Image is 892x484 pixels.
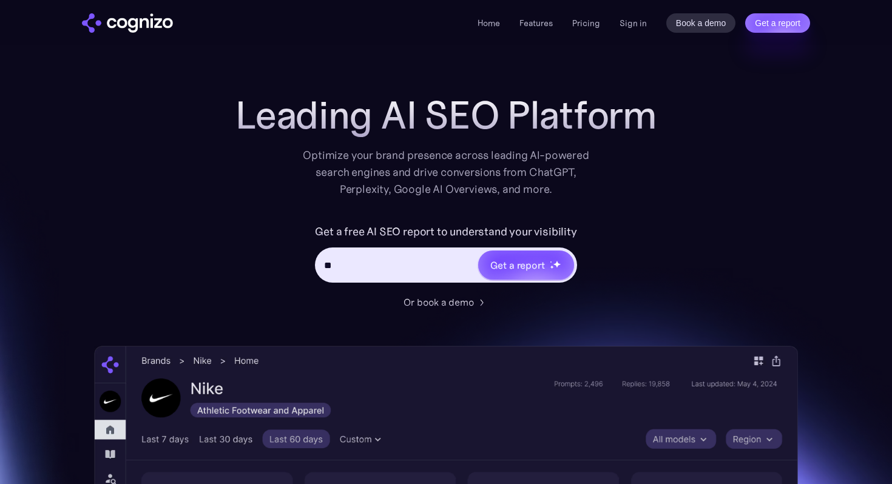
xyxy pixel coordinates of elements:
[315,222,576,241] label: Get a free AI SEO report to understand your visibility
[666,13,736,33] a: Book a demo
[297,147,595,198] div: Optimize your brand presence across leading AI-powered search engines and drive conversions from ...
[404,295,474,309] div: Or book a demo
[550,261,552,263] img: star
[572,18,600,29] a: Pricing
[478,18,500,29] a: Home
[315,222,576,289] form: Hero URL Input Form
[553,260,561,268] img: star
[477,249,575,281] a: Get a reportstarstarstar
[404,295,488,309] a: Or book a demo
[82,13,173,33] a: home
[745,13,810,33] a: Get a report
[82,13,173,33] img: cognizo logo
[490,258,545,272] div: Get a report
[620,16,647,30] a: Sign in
[235,93,657,137] h1: Leading AI SEO Platform
[550,265,554,269] img: star
[519,18,553,29] a: Features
